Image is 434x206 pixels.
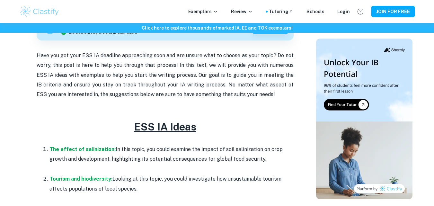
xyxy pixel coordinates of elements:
[316,39,412,199] img: Thumbnail
[49,176,112,182] a: Tourism and biodiversity:
[337,8,350,15] a: Login
[1,24,433,31] h6: Click here to explore thousands of marked IA, EE and TOK exemplars !
[188,8,218,15] p: Exemplars
[134,121,196,133] u: ESS IA Ideas
[269,8,294,15] a: Tutoring
[371,6,415,17] button: JOIN FOR FREE
[49,145,294,164] p: In this topic, you could examine the impact of soil salinization on crop growth and development, ...
[37,51,294,100] p: Have you got your ESS IA deadline approaching soon and are unsure what to choose as your topic? D...
[49,174,294,194] p: Looking at this topic, you could investigate how unsustainable tourism affects populations of loc...
[49,146,116,152] a: The effect of salinization:
[231,8,253,15] p: Review
[306,8,324,15] a: Schools
[355,6,366,17] button: Help and Feedback
[19,5,60,18] img: Clastify logo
